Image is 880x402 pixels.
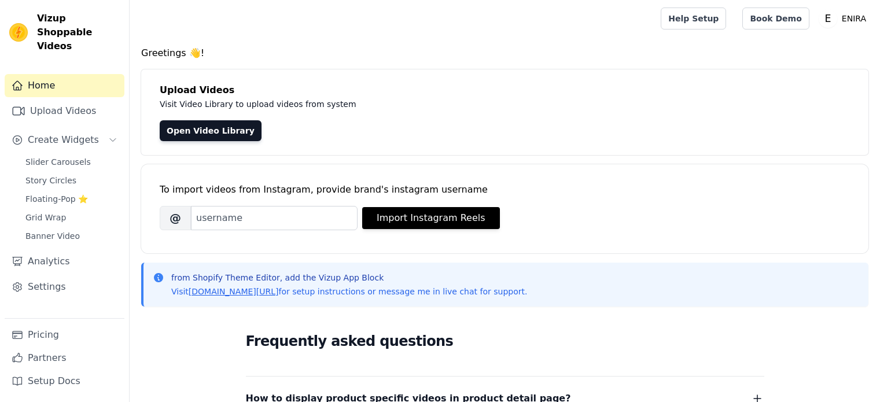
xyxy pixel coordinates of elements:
[19,172,124,189] a: Story Circles
[25,230,80,242] span: Banner Video
[362,207,500,229] button: Import Instagram Reels
[19,209,124,226] a: Grid Wrap
[160,97,678,111] p: Visit Video Library to upload videos from system
[19,154,124,170] a: Slider Carousels
[5,370,124,393] a: Setup Docs
[661,8,726,29] a: Help Setup
[141,46,868,60] h4: Greetings 👋!
[246,330,764,353] h2: Frequently asked questions
[171,272,527,283] p: from Shopify Theme Editor, add the Vizup App Block
[19,228,124,244] a: Banner Video
[19,191,124,207] a: Floating-Pop ⭐
[742,8,809,29] a: Book Demo
[5,74,124,97] a: Home
[28,133,99,147] span: Create Widgets
[5,275,124,298] a: Settings
[5,128,124,152] button: Create Widgets
[37,12,120,53] span: Vizup Shoppable Videos
[189,287,279,296] a: [DOMAIN_NAME][URL]
[160,206,191,230] span: @
[5,346,124,370] a: Partners
[160,120,262,141] a: Open Video Library
[171,286,527,297] p: Visit for setup instructions or message me in live chat for support.
[160,83,850,97] h4: Upload Videos
[25,175,76,186] span: Story Circles
[9,23,28,42] img: Vizup
[5,323,124,346] a: Pricing
[160,183,850,197] div: To import videos from Instagram, provide brand's instagram username
[837,8,871,29] p: ENIRA
[25,193,88,205] span: Floating-Pop ⭐
[191,206,358,230] input: username
[5,250,124,273] a: Analytics
[824,13,831,24] text: E
[819,8,871,29] button: E ENIRA
[25,212,66,223] span: Grid Wrap
[25,156,91,168] span: Slider Carousels
[5,99,124,123] a: Upload Videos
